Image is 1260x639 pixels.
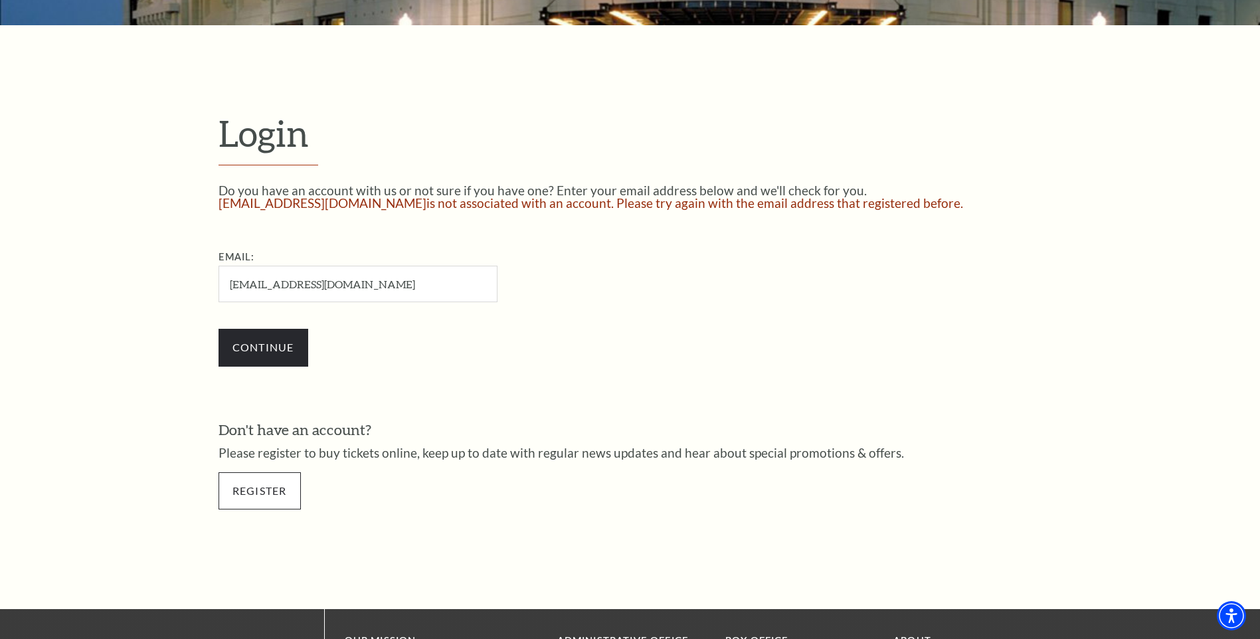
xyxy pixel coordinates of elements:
div: Accessibility Menu [1217,601,1246,630]
a: Register [219,472,301,509]
p: Do you have an account with us or not sure if you have one? Enter your email address below and we... [219,184,1042,197]
span: Login [219,112,309,154]
input: Submit button [219,329,308,366]
h3: Don't have an account? [219,420,1042,440]
span: [EMAIL_ADDRESS][DOMAIN_NAME] is not associated with an account. Please try again with the email a... [219,195,963,211]
input: Required [219,266,497,302]
p: Please register to buy tickets online, keep up to date with regular news updates and hear about s... [219,446,1042,459]
label: Email: [219,251,255,262]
